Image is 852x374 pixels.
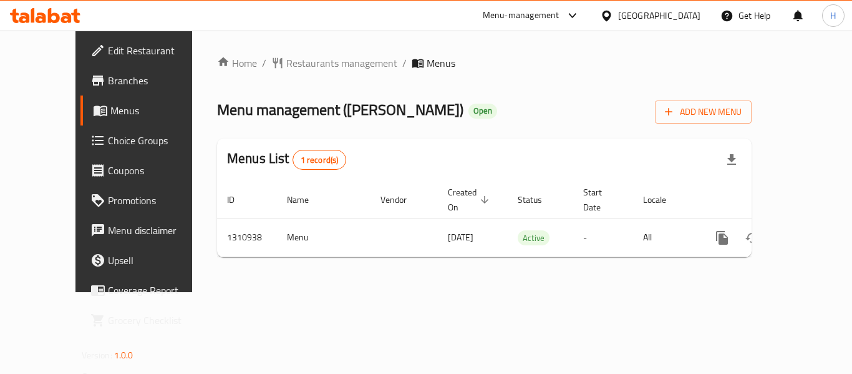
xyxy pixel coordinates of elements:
[293,150,347,170] div: Total records count
[108,283,208,298] span: Coverage Report
[643,192,682,207] span: Locale
[108,43,208,58] span: Edit Restaurant
[110,103,208,118] span: Menus
[80,305,218,335] a: Grocery Checklist
[80,36,218,66] a: Edit Restaurant
[448,185,493,215] span: Created On
[583,185,618,215] span: Start Date
[655,101,752,124] button: Add New Menu
[380,192,423,207] span: Vendor
[468,104,497,119] div: Open
[108,253,208,268] span: Upsell
[518,231,549,245] span: Active
[633,219,697,257] td: All
[737,223,767,253] button: Change Status
[277,219,370,257] td: Menu
[518,230,549,245] div: Active
[108,223,208,238] span: Menu disclaimer
[293,154,346,166] span: 1 record(s)
[618,9,700,22] div: [GEOGRAPHIC_DATA]
[108,163,208,178] span: Coupons
[483,8,559,23] div: Menu-management
[217,56,752,71] nav: breadcrumb
[80,96,218,125] a: Menus
[402,56,407,71] li: /
[427,56,455,71] span: Menus
[80,155,218,185] a: Coupons
[108,133,208,148] span: Choice Groups
[697,181,837,219] th: Actions
[217,181,837,257] table: enhanced table
[114,347,133,363] span: 1.0.0
[108,193,208,208] span: Promotions
[217,219,277,257] td: 1310938
[80,66,218,96] a: Branches
[80,275,218,305] a: Coverage Report
[82,347,112,363] span: Version:
[717,145,747,175] div: Export file
[227,192,251,207] span: ID
[287,192,325,207] span: Name
[468,106,497,116] span: Open
[80,215,218,245] a: Menu disclaimer
[665,104,742,120] span: Add New Menu
[573,219,633,257] td: -
[108,73,208,88] span: Branches
[217,56,257,71] a: Home
[448,229,473,245] span: [DATE]
[80,125,218,155] a: Choice Groups
[707,223,737,253] button: more
[217,96,463,124] span: Menu management ( [PERSON_NAME] )
[518,192,558,207] span: Status
[262,56,266,71] li: /
[227,149,346,170] h2: Menus List
[80,185,218,215] a: Promotions
[271,56,397,71] a: Restaurants management
[108,313,208,328] span: Grocery Checklist
[286,56,397,71] span: Restaurants management
[80,245,218,275] a: Upsell
[830,9,836,22] span: H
